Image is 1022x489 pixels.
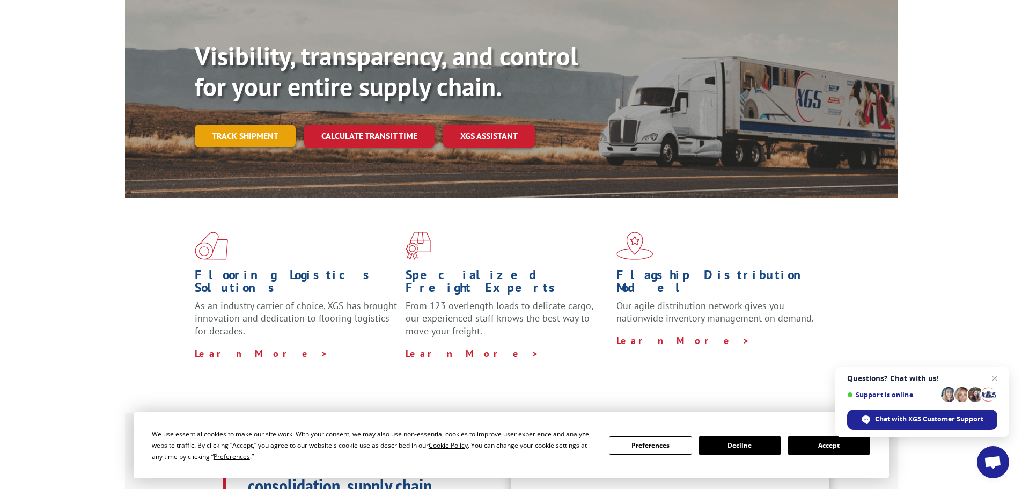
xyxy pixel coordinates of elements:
button: Preferences [609,436,692,455]
h1: Flagship Distribution Model [616,268,819,300]
span: As an industry carrier of choice, XGS has brought innovation and dedication to flooring logistics... [195,300,397,338]
button: Decline [699,436,781,455]
span: Chat with XGS Customer Support [847,410,997,430]
a: XGS ASSISTANT [443,125,535,148]
b: Visibility, transparency, and control for your entire supply chain. [195,39,578,104]
h1: Flooring Logistics Solutions [195,268,398,300]
div: Cookie Consent Prompt [134,412,889,478]
img: xgs-icon-focused-on-flooring-red [406,232,431,260]
span: Our agile distribution network gives you nationwide inventory management on demand. [616,300,814,325]
a: Calculate transit time [304,125,435,148]
div: We use essential cookies to make our site work. With your consent, we may also use non-essential ... [152,428,596,462]
h1: Specialized Freight Experts [406,268,608,300]
a: Learn More > [195,347,328,360]
span: Chat with XGS Customer Support [875,414,983,424]
img: xgs-icon-flagship-distribution-model-red [616,232,653,260]
p: From 123 overlength loads to delicate cargo, our experienced staff knows the best way to move you... [406,300,608,347]
a: Learn More > [406,347,539,360]
a: Open chat [977,446,1009,478]
img: xgs-icon-total-supply-chain-intelligence-red [195,232,228,260]
a: Learn More > [616,334,750,347]
span: Preferences [214,452,250,461]
span: Support is online [847,391,937,399]
span: Questions? Chat with us! [847,374,997,383]
a: Track shipment [195,125,296,147]
span: Cookie Policy [429,441,468,450]
button: Accept [788,436,870,455]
